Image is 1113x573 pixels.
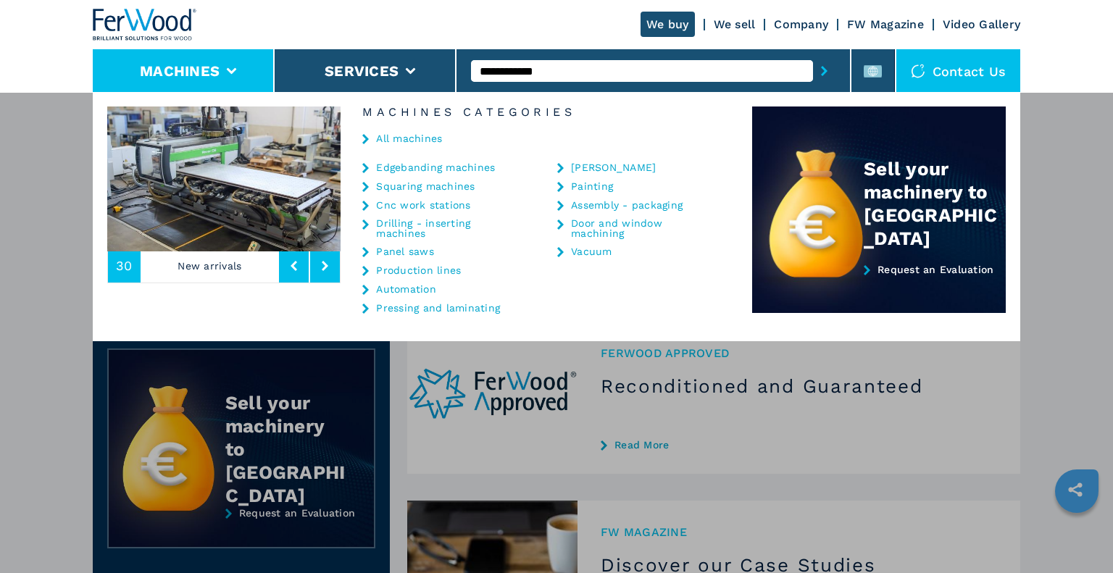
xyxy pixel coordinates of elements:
img: image [107,106,341,251]
button: Services [325,62,399,80]
a: Video Gallery [943,17,1020,31]
a: We sell [714,17,756,31]
a: Drilling - inserting machines [376,218,521,238]
a: We buy [641,12,695,37]
img: image [341,106,574,251]
p: New arrivals [141,249,280,283]
button: Machines [140,62,220,80]
div: Contact us [896,49,1021,93]
a: Cnc work stations [376,200,470,210]
a: Door and window machining [571,218,716,238]
img: Ferwood [93,9,197,41]
a: Company [774,17,828,31]
img: Contact us [911,64,925,78]
div: Sell your machinery to [GEOGRAPHIC_DATA] [864,157,1006,250]
a: Squaring machines [376,181,475,191]
a: Request an Evaluation [752,264,1006,314]
a: Painting [571,181,613,191]
a: Assembly - packaging [571,200,683,210]
a: [PERSON_NAME] [571,162,656,172]
button: submit-button [813,54,835,88]
a: All machines [376,133,442,143]
a: Pressing and laminating [376,303,500,313]
a: Production lines [376,265,461,275]
a: Edgebanding machines [376,162,495,172]
a: FW Magazine [847,17,924,31]
a: Automation [376,284,436,294]
span: 30 [116,259,133,272]
a: Vacuum [571,246,612,256]
a: Panel saws [376,246,434,256]
h6: Machines Categories [341,106,752,118]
